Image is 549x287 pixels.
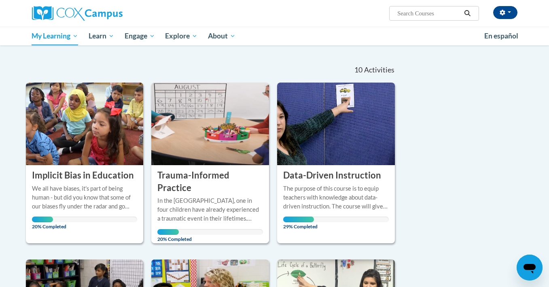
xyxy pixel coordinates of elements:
div: Your progress [32,217,53,222]
span: Learn [89,31,114,41]
a: Cox Campus [32,6,186,21]
span: 29% Completed [283,217,314,230]
h3: Trauma-Informed Practice [157,169,263,194]
a: Learn [83,27,119,45]
span: 20% Completed [157,229,178,242]
img: Course Logo [277,83,395,165]
div: The purpose of this course is to equip teachers with knowledge about data-driven instruction. The... [283,184,389,211]
button: Account Settings [493,6,517,19]
img: Course Logo [151,83,269,165]
a: Course Logo Implicit Bias in EducationWe all have biases, it's part of being human - but did you ... [26,83,144,243]
img: Course Logo [26,83,144,165]
span: My Learning [32,31,78,41]
span: Explore [165,31,197,41]
h3: Implicit Bias in Education [32,169,134,182]
span: Activities [364,66,394,74]
a: Course Logo Trauma-Informed PracticeIn the [GEOGRAPHIC_DATA], one in four children have already e... [151,83,269,243]
div: We all have biases, it's part of being human - but did you know that some of our biases fly under... [32,184,138,211]
div: Your progress [157,229,178,235]
span: About [208,31,235,41]
h3: Data-Driven Instruction [283,169,381,182]
a: My Learning [27,27,84,45]
span: 10 [354,66,362,74]
a: En español [479,28,524,45]
a: Engage [119,27,160,45]
a: Course Logo Data-Driven InstructionThe purpose of this course is to equip teachers with knowledge... [277,83,395,243]
div: Main menu [20,27,530,45]
div: In the [GEOGRAPHIC_DATA], one in four children have already experienced a traumatic event in thei... [157,196,263,223]
a: Explore [160,27,203,45]
img: Cox Campus [32,6,123,21]
span: 20% Completed [32,217,53,230]
input: Search Courses [396,9,461,18]
span: En español [484,32,518,40]
span: Engage [125,31,155,41]
button: Search [461,9,473,18]
div: Your progress [283,217,314,222]
iframe: Button to launch messaging window [517,255,543,281]
a: About [203,27,241,45]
